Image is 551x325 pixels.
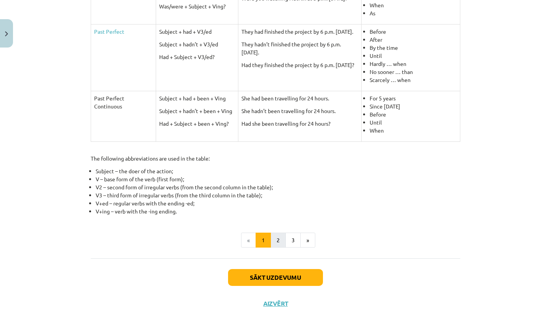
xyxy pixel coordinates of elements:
[241,40,358,56] p: They hadn’t finished the project by 6 p.m. [DATE].
[159,107,235,115] p: Subject + hadn’t + been + Ving
[159,120,235,128] p: Had + Subject + been + Ving?
[271,233,286,248] button: 2
[241,120,358,128] p: Had she been travelling for 24 hours?
[370,94,457,102] li: For 5 years
[159,40,235,48] p: Subject + hadn’t + V3/ed
[261,300,290,307] button: Aizvērt
[5,31,8,36] img: icon-close-lesson-0947bae3869378f0d4975bcd49f059093ad1ed9edebbc8119c70593378902aed.svg
[370,118,457,126] li: Until
[370,68,457,76] li: No sooner … than
[370,44,457,52] li: By the time
[370,28,457,36] li: Before
[91,233,460,248] nav: Page navigation example
[370,52,457,60] li: Until
[370,60,457,68] li: Hardly … when
[159,53,235,61] p: Had + Subject + V3/ed?
[241,28,358,36] p: They had finished the project by 6 p.m. [DATE].
[241,94,358,102] p: She had been travelling for 24 hours.
[300,233,315,248] button: »
[94,94,153,110] p: Past Perfect Continuous
[370,126,457,135] li: When
[370,76,457,84] li: Scarcely … when
[256,233,271,248] button: 1
[370,110,457,118] li: Before
[94,28,124,35] a: Past Perfect
[159,28,235,36] p: Subject + had + V3/ed
[96,191,460,199] li: V3 – third form of irregular verbs (from the third column in the table);
[228,269,323,286] button: Sākt uzdevumu
[96,167,460,175] li: Subject – the doer of the action;
[159,2,235,10] p: Was/were + Subject + Ving?
[159,94,235,102] p: Subject + had + been + Ving
[96,183,460,191] li: V2 – second form of irregular verbs (from the second column in the table);
[370,102,457,110] li: Since [DATE]
[370,36,457,44] li: After
[241,107,358,115] p: She hadn’t been travelling for 24 hours.
[96,207,460,215] li: V+ing – verb with the -ing ending.
[285,233,301,248] button: 3
[370,9,457,17] li: As
[370,1,457,9] li: When
[91,154,460,162] p: The following abbreviations are used in the table:
[241,61,358,69] p: Had they finished the project by 6 p.m. [DATE]?
[96,175,460,183] li: V – base form of the verb (first form);
[96,199,460,207] li: V+ed – regular verbs with the ending -ed;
